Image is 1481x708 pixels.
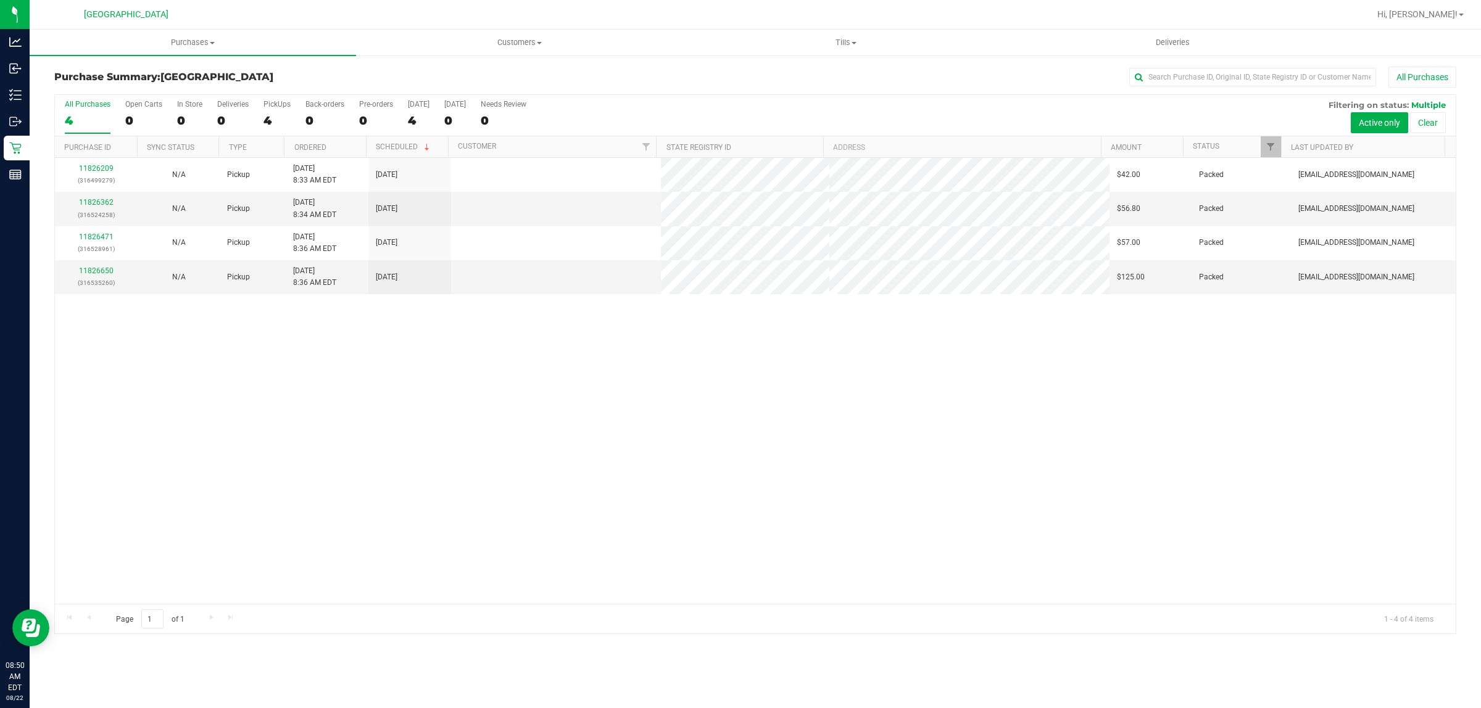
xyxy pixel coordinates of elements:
a: State Registry ID [666,143,731,152]
inline-svg: Reports [9,168,22,181]
a: Purchases [30,30,356,56]
div: 4 [263,113,291,128]
span: Not Applicable [172,273,186,281]
div: Needs Review [481,100,526,109]
span: Pickup [227,169,250,181]
span: [DATE] [376,203,397,215]
span: [DATE] 8:33 AM EDT [293,163,336,186]
a: Tills [682,30,1009,56]
div: [DATE] [408,100,429,109]
p: 08/22 [6,693,24,702]
button: All Purchases [1388,67,1456,88]
span: $42.00 [1117,169,1140,181]
inline-svg: Analytics [9,36,22,48]
span: [EMAIL_ADDRESS][DOMAIN_NAME] [1298,169,1414,181]
span: Pickup [227,271,250,283]
span: Packed [1199,237,1224,249]
div: 0 [177,113,202,128]
span: [GEOGRAPHIC_DATA] [84,9,168,20]
span: Packed [1199,203,1224,215]
a: Status [1193,142,1219,150]
div: 0 [359,113,393,128]
span: Tills [683,37,1008,48]
div: 4 [65,113,110,128]
span: [EMAIL_ADDRESS][DOMAIN_NAME] [1298,203,1414,215]
div: Back-orders [305,100,344,109]
span: Not Applicable [172,204,186,213]
a: Filter [636,136,656,157]
a: Purchase ID [64,143,111,152]
span: Not Applicable [172,238,186,247]
button: N/A [172,203,186,215]
button: N/A [172,237,186,249]
span: [DATE] 8:34 AM EDT [293,197,336,220]
span: $57.00 [1117,237,1140,249]
inline-svg: Outbound [9,115,22,128]
span: [DATE] [376,237,397,249]
span: $56.80 [1117,203,1140,215]
a: 11826209 [79,164,114,173]
a: Filter [1261,136,1281,157]
div: All Purchases [65,100,110,109]
inline-svg: Inbound [9,62,22,75]
div: In Store [177,100,202,109]
a: Ordered [294,143,326,152]
inline-svg: Retail [9,142,22,154]
span: Deliveries [1139,37,1206,48]
span: Customers [357,37,682,48]
span: [GEOGRAPHIC_DATA] [160,71,273,83]
div: 0 [305,113,344,128]
div: 0 [481,113,526,128]
span: Not Applicable [172,170,186,179]
span: [DATE] [376,169,397,181]
a: Amount [1111,143,1142,152]
span: Packed [1199,271,1224,283]
div: Pre-orders [359,100,393,109]
span: Pickup [227,237,250,249]
a: 11826650 [79,266,114,275]
p: 08:50 AM EDT [6,660,24,693]
span: Pickup [227,203,250,215]
span: [EMAIL_ADDRESS][DOMAIN_NAME] [1298,271,1414,283]
a: Customers [356,30,682,56]
a: Last Updated By [1291,143,1353,152]
p: (316524258) [62,209,130,221]
span: [DATE] 8:36 AM EDT [293,265,336,289]
a: Sync Status [147,143,194,152]
a: Customer [458,142,496,150]
button: Clear [1410,112,1446,133]
span: [EMAIL_ADDRESS][DOMAIN_NAME] [1298,237,1414,249]
input: Search Purchase ID, Original ID, State Registry ID or Customer Name... [1129,68,1376,86]
button: N/A [172,271,186,283]
span: Packed [1199,169,1224,181]
div: 0 [125,113,162,128]
div: Deliveries [217,100,249,109]
div: PickUps [263,100,291,109]
div: 0 [217,113,249,128]
button: Active only [1351,112,1408,133]
span: [DATE] [376,271,397,283]
button: N/A [172,169,186,181]
p: (316535260) [62,277,130,289]
h3: Purchase Summary: [54,72,521,83]
p: (316528961) [62,243,130,255]
span: 1 - 4 of 4 items [1374,609,1443,628]
th: Address [823,136,1101,158]
a: 11826471 [79,233,114,241]
div: 4 [408,113,429,128]
input: 1 [141,609,164,628]
span: Purchases [30,37,356,48]
span: Filtering on status: [1329,100,1409,110]
span: $125.00 [1117,271,1145,283]
span: Hi, [PERSON_NAME]! [1377,9,1458,19]
div: [DATE] [444,100,466,109]
span: Page of 1 [106,609,194,628]
span: Multiple [1411,100,1446,110]
a: Deliveries [1010,30,1336,56]
p: (316499279) [62,175,130,186]
inline-svg: Inventory [9,89,22,101]
a: Type [229,143,247,152]
a: 11826362 [79,198,114,207]
div: 0 [444,113,466,128]
iframe: Resource center [12,609,49,646]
